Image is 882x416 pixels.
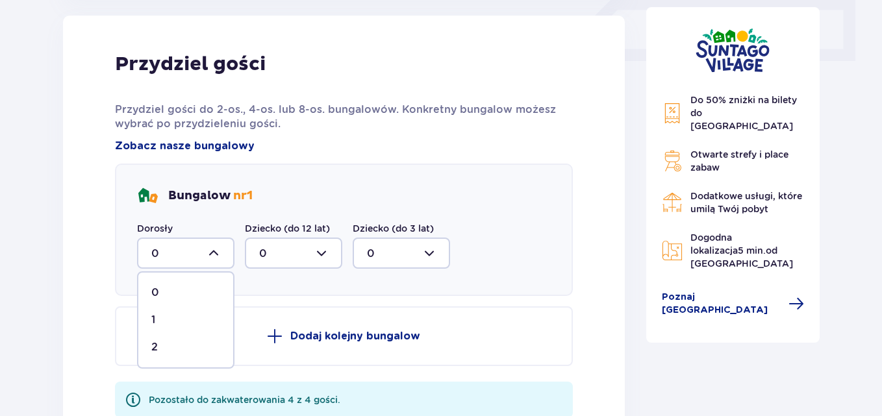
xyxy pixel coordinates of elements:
[149,393,340,406] div: Pozostało do zakwaterowania 4 z 4 gości.
[115,139,255,153] a: Zobacz nasze bungalowy
[662,103,683,124] img: Discount Icon
[696,28,770,73] img: Suntago Village
[168,188,253,204] p: Bungalow
[662,192,683,213] img: Restaurant Icon
[662,240,683,261] img: Map Icon
[690,232,793,269] span: Dogodna lokalizacja od [GEOGRAPHIC_DATA]
[738,245,766,256] span: 5 min.
[115,52,266,77] p: Przydziel gości
[690,191,802,214] span: Dodatkowe usługi, które umilą Twój pobyt
[151,286,159,300] p: 0
[151,340,158,354] p: 2
[662,151,683,171] img: Grill Icon
[151,313,155,327] p: 1
[115,306,573,366] button: Dodaj kolejny bungalow
[290,329,420,343] p: Dodaj kolejny bungalow
[353,222,434,235] label: Dziecko (do 3 lat)
[662,291,805,317] a: Poznaj [GEOGRAPHIC_DATA]
[690,95,797,131] span: Do 50% zniżki na bilety do [GEOGRAPHIC_DATA]
[662,291,781,317] span: Poznaj [GEOGRAPHIC_DATA]
[137,222,173,235] label: Dorosły
[115,103,573,131] p: Przydziel gości do 2-os., 4-os. lub 8-os. bungalowów. Konkretny bungalow możesz wybrać po przydzi...
[245,222,330,235] label: Dziecko (do 12 lat)
[690,149,788,173] span: Otwarte strefy i place zabaw
[137,186,158,206] img: bungalows Icon
[233,188,253,203] span: nr 1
